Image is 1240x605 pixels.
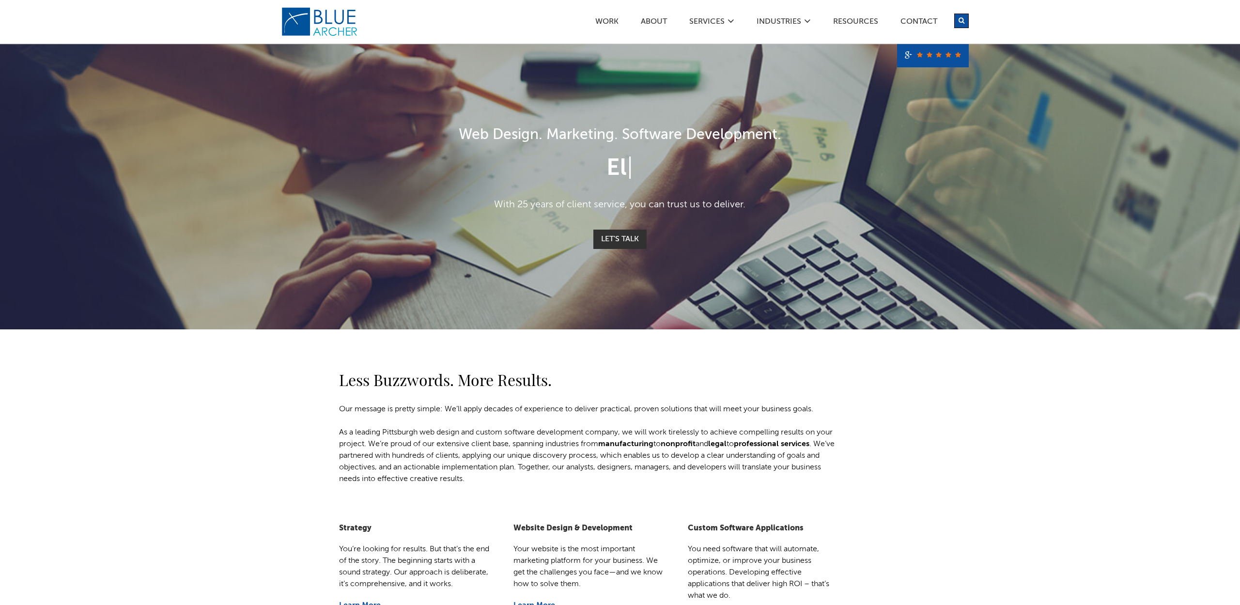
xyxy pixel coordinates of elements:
h5: Custom Software Applications [688,524,843,534]
a: legal [708,440,727,448]
a: Work [595,18,619,28]
p: You need software that will automate, optimize, or improve your business operations. Developing e... [688,543,843,602]
a: Contact [900,18,938,28]
p: With 25 years of client service, you can trust us to deliver. [339,198,901,212]
a: professional services [734,440,809,448]
a: Resources [833,18,879,28]
p: Your website is the most important marketing platform for your business. We get the challenges yo... [513,543,668,590]
a: SERVICES [689,18,725,28]
h5: Website Design & Development [513,524,668,534]
a: manufacturing [598,440,653,448]
img: Blue Archer Logo [281,7,358,37]
h2: Less Buzzwords. More Results. [339,368,843,391]
a: ABOUT [640,18,667,28]
p: As a leading Pittsburgh web design and custom software development company, we will work tireless... [339,427,843,485]
span: | [627,157,633,180]
a: nonprofit [661,440,696,448]
span: El [606,157,627,180]
a: Industries [756,18,802,28]
p: Our message is pretty simple: We’ll apply decades of experience to deliver practical, proven solu... [339,403,843,415]
a: Let's Talk [593,230,647,249]
h1: Web Design. Marketing. Software Development. [339,124,901,146]
h5: Strategy [339,524,494,534]
p: You’re looking for results. But that’s the end of the story. The beginning starts with a sound st... [339,543,494,590]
